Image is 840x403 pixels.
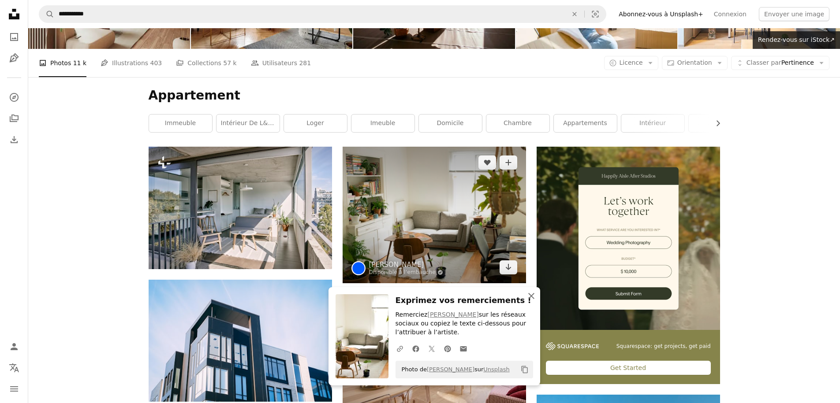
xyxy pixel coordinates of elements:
[39,6,54,22] button: Rechercher sur Unsplash
[565,6,584,22] button: Effacer
[689,115,752,132] a: villa
[223,58,236,68] span: 57 k
[546,361,711,375] div: Get Started
[396,311,533,337] p: Remerciez sur les réseaux sociaux ou copiez le texte ci-dessous pour l’attribuer à l’artiste.
[5,131,23,148] a: Historique de téléchargement
[149,88,720,104] h1: Appartement
[149,280,332,402] img: Photographie en contre-plongée de cocnrete bâtiment en noir et blanc
[747,59,814,67] span: Pertinence
[620,59,643,66] span: Licence
[517,362,532,377] button: Copier dans le presse-papier
[427,311,478,318] a: [PERSON_NAME]
[604,56,658,70] button: Licence
[5,359,23,377] button: Langue
[662,56,728,70] button: Orientation
[759,7,829,21] button: Envoyer une image
[500,155,517,170] button: Ajouter à la collection
[747,59,781,66] span: Classer par
[5,89,23,106] a: Explorer
[500,260,517,274] a: Télécharger
[709,7,752,21] a: Connexion
[149,115,212,132] a: immeuble
[149,204,332,212] a: un balcon avec une table, des chaises et un canapé
[351,115,414,132] a: imeuble
[537,147,720,330] img: file-1747939393036-2c53a76c450aimage
[753,31,840,49] a: Rendez-vous sur iStock↗
[483,366,509,373] a: Unsplash
[150,58,162,68] span: 403
[5,28,23,46] a: Photos
[424,340,440,357] a: Partagez-leTwitter
[217,115,280,132] a: intérieur de l&#39;appartement
[585,6,606,22] button: Recherche de visuels
[419,115,482,132] a: domicile
[616,343,711,350] span: Squarespace: get projects, get paid
[369,260,443,269] a: [PERSON_NAME]
[5,380,23,398] button: Menu
[343,147,526,283] img: causeuse en tissu gris près de la table en bois marron
[5,110,23,127] a: Collections
[251,49,311,77] a: Utilisateurs 281
[299,58,311,68] span: 281
[554,115,617,132] a: Appartements
[731,56,829,70] button: Classer parPertinence
[455,340,471,357] a: Partager par mail
[408,340,424,357] a: Partagez-leFacebook
[176,49,236,77] a: Collections 57 k
[613,7,709,21] a: Abonnez-vous à Unsplash+
[101,49,162,77] a: Illustrations 403
[351,261,366,275] img: Accéder au profil de Patrick Perkins
[546,342,599,350] img: file-1747939142011-51e5cc87e3c9
[478,155,496,170] button: J’aime
[343,211,526,219] a: causeuse en tissu gris près de la table en bois marron
[39,5,606,23] form: Rechercher des visuels sur tout le site
[369,269,443,276] a: Disponible à l’embauche
[758,36,835,43] span: Rendez-vous sur iStock ↗
[149,147,332,269] img: un balcon avec une table, des chaises et un canapé
[396,294,533,307] h3: Exprimez vos remerciements !
[486,115,549,132] a: chambre
[149,336,332,344] a: Photographie en contre-plongée de cocnrete bâtiment en noir et blanc
[710,115,720,132] button: faire défiler la liste vers la droite
[677,59,712,66] span: Orientation
[284,115,347,132] a: loger
[621,115,684,132] a: intérieur
[397,362,510,377] span: Photo de sur
[427,366,474,373] a: [PERSON_NAME]
[5,338,23,355] a: Connexion / S’inscrire
[537,147,720,384] a: Squarespace: get projects, get paidGet Started
[5,5,23,25] a: Accueil — Unsplash
[440,340,455,357] a: Partagez-lePinterest
[5,49,23,67] a: Illustrations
